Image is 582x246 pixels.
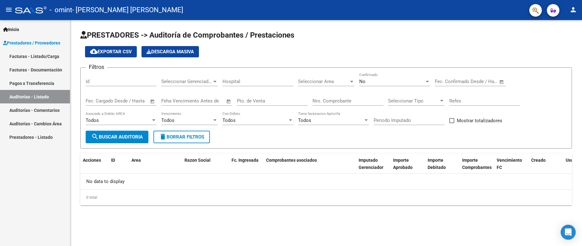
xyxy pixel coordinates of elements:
datatable-header-cell: Importe Debitado [425,154,460,181]
span: - [PERSON_NAME] [PERSON_NAME] [72,3,183,17]
datatable-header-cell: Importe Comprobantes [460,154,494,181]
span: Area [131,158,141,163]
span: Descarga Masiva [147,49,194,55]
mat-icon: person [569,6,577,13]
span: Todos [298,118,311,123]
datatable-header-cell: Creado [529,154,563,181]
span: Razon Social [184,158,211,163]
span: Borrar Filtros [159,134,204,140]
datatable-header-cell: Area [129,154,173,181]
span: - omint [50,3,72,17]
span: Todos [86,118,99,123]
span: PRESTADORES -> Auditoría de Comprobantes / Prestaciones [80,31,294,39]
span: ID [111,158,115,163]
datatable-header-cell: Comprobantes asociados [264,154,356,181]
mat-icon: cloud_download [90,48,98,55]
span: No [359,79,366,84]
span: Acciones [83,158,101,163]
button: Open calendar [225,98,232,105]
span: Comprobantes asociados [266,158,317,163]
span: Todos [222,118,236,123]
span: Fc. Ingresada [232,158,259,163]
span: Imputado Gerenciador [359,158,383,170]
span: Importe Aprobado [393,158,413,170]
input: Fecha inicio [86,98,111,104]
span: Seleccionar Tipo [388,98,439,104]
app-download-masive: Descarga masiva de comprobantes (adjuntos) [141,46,199,57]
datatable-header-cell: Fc. Ingresada [229,154,264,181]
button: Open calendar [149,98,156,105]
datatable-header-cell: Acciones [80,154,109,181]
span: Importe Debitado [428,158,446,170]
span: Seleccionar Gerenciador [161,79,212,84]
span: Creado [531,158,546,163]
input: Fecha fin [466,79,496,84]
input: Fecha fin [117,98,147,104]
span: Exportar CSV [90,49,132,55]
input: Fecha inicio [435,79,460,84]
button: Borrar Filtros [153,131,210,143]
span: Prestadores / Proveedores [3,39,60,46]
span: Buscar Auditoria [91,134,143,140]
button: Descarga Masiva [141,46,199,57]
datatable-header-cell: Imputado Gerenciador [356,154,391,181]
div: 0 total [80,190,572,205]
mat-icon: menu [5,6,13,13]
span: Usuario [566,158,581,163]
datatable-header-cell: Vencimiento FC [494,154,529,181]
datatable-header-cell: Importe Aprobado [391,154,425,181]
button: Exportar CSV [85,46,137,57]
span: Inicio [3,26,19,33]
button: Buscar Auditoria [86,131,148,143]
span: Todos [161,118,174,123]
div: No data to display [80,174,572,189]
span: Importe Comprobantes [462,158,492,170]
span: Mostrar totalizadores [457,117,502,124]
datatable-header-cell: ID [109,154,129,181]
div: Open Intercom Messenger [561,225,576,240]
span: Seleccionar Area [298,79,349,84]
datatable-header-cell: Razon Social [182,154,229,181]
span: Vencimiento FC [497,158,522,170]
button: Open calendar [498,78,505,86]
mat-icon: search [91,133,99,140]
h3: Filtros [86,63,107,71]
mat-icon: delete [159,133,167,140]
